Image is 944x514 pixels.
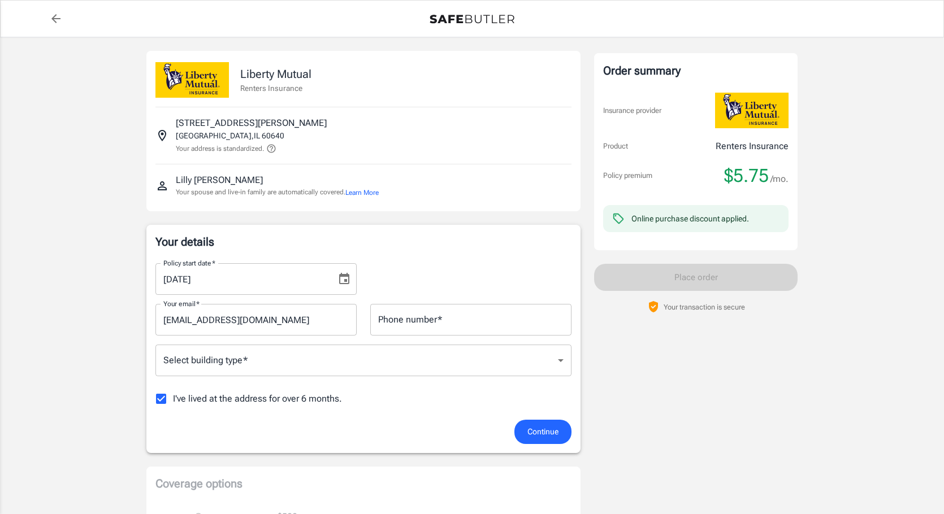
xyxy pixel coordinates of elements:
[163,258,215,268] label: Policy start date
[514,420,571,444] button: Continue
[155,234,571,250] p: Your details
[345,188,379,198] button: Learn More
[240,82,311,94] p: Renters Insurance
[155,62,229,98] img: Liberty Mutual
[155,179,169,193] svg: Insured person
[176,187,379,198] p: Your spouse and live-in family are automatically covered.
[370,304,571,336] input: Enter number
[716,140,789,153] p: Renters Insurance
[155,129,169,142] svg: Insured address
[603,62,789,79] div: Order summary
[430,15,514,24] img: Back to quotes
[176,173,263,187] p: Lilly [PERSON_NAME]
[155,304,357,336] input: Enter email
[603,105,661,116] p: Insurance provider
[176,130,284,141] p: [GEOGRAPHIC_DATA] , IL 60640
[603,141,628,152] p: Product
[603,170,652,181] p: Policy premium
[176,143,264,154] p: Your address is standardized.
[664,302,745,312] p: Your transaction is secure
[333,268,356,290] button: Choose date, selected date is Aug 28, 2025
[724,164,769,187] span: $5.75
[155,263,328,295] input: MM/DD/YYYY
[45,7,67,30] a: back to quotes
[176,116,327,130] p: [STREET_ADDRESS][PERSON_NAME]
[770,171,789,187] span: /mo.
[163,299,200,308] label: Your email
[240,66,311,82] p: Liberty Mutual
[715,93,789,128] img: Liberty Mutual
[173,392,342,406] span: I've lived at the address for over 6 months.
[631,213,749,224] div: Online purchase discount applied.
[527,425,558,439] span: Continue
